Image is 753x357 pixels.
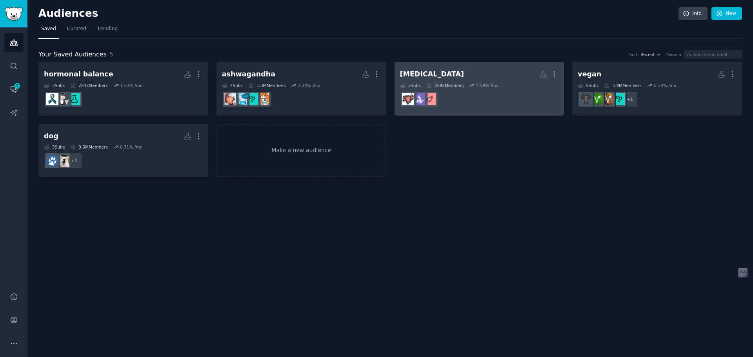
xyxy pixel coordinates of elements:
[216,62,386,116] a: ashwagandha4Subs1.3MMembers2.24% /moSupplementsherbalismBiohackersASHWAGANDHA
[109,51,113,58] span: 5
[613,93,625,105] img: veganuk
[257,93,269,105] img: Supplements
[41,25,56,33] span: Saved
[44,131,58,141] div: dog
[578,69,601,79] div: vegan
[667,52,681,57] div: Search
[64,23,89,39] a: Curated
[224,93,236,105] img: ASHWAGANDHA
[622,91,638,107] div: + 1
[44,69,113,79] div: hormonal balance
[4,80,24,99] a: 1
[684,50,742,59] input: Audience/Subreddit
[44,144,65,150] div: 3 Sub s
[222,69,275,79] div: ashwagandha
[216,124,386,178] a: Make a new audience
[46,155,58,167] img: dogs
[120,83,142,88] div: 1.53 % /mo
[654,83,676,88] div: 0.38 % /mo
[298,83,320,88] div: 2.24 % /mo
[711,7,742,20] a: New
[70,83,108,88] div: 284k Members
[95,23,120,39] a: Trending
[235,93,247,105] img: Biohackers
[46,93,58,105] img: PCOS
[604,83,641,88] div: 2.9M Members
[38,124,208,178] a: dog3Subs3.6MMembers0.71% /mo+1DogAdvicedogs
[476,83,498,88] div: 4.59 % /mo
[640,52,655,57] span: Recent
[426,83,464,88] div: 258k Members
[629,52,638,57] div: Sort
[57,93,69,105] img: TTC_PCOS
[57,155,69,167] img: DogAdvice
[400,83,421,88] div: 3 Sub s
[640,52,662,57] button: Recent
[44,83,65,88] div: 3 Sub s
[68,93,80,105] img: LeanPCOS
[402,93,414,105] img: Perimenopause
[5,7,23,21] img: GummySearch logo
[38,7,678,20] h2: Audiences
[678,7,708,20] a: Info
[578,83,598,88] div: 5 Sub s
[413,93,425,105] img: Menopause
[38,23,59,39] a: Saved
[120,144,142,150] div: 0.71 % /mo
[70,144,107,150] div: 3.6M Members
[424,93,436,105] img: perimenopause_under45
[222,83,243,88] div: 4 Sub s
[97,25,118,33] span: Trending
[246,93,258,105] img: herbalism
[67,25,86,33] span: Curated
[38,62,208,116] a: hormonal balance3Subs284kMembers1.53% /moLeanPCOSTTC_PCOSPCOS
[580,93,592,105] img: veganfitness
[602,93,614,105] img: veganrecipes
[591,93,603,105] img: vegan
[66,152,82,169] div: + 1
[14,83,21,89] span: 1
[38,50,107,60] span: Your Saved Audiences
[248,83,286,88] div: 1.3M Members
[395,62,564,116] a: [MEDICAL_DATA]3Subs258kMembers4.59% /moperimenopause_under45MenopausePerimenopause
[572,62,742,116] a: vegan5Subs2.9MMembers0.38% /mo+1veganukveganrecipesveganveganfitness
[400,69,464,79] div: [MEDICAL_DATA]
